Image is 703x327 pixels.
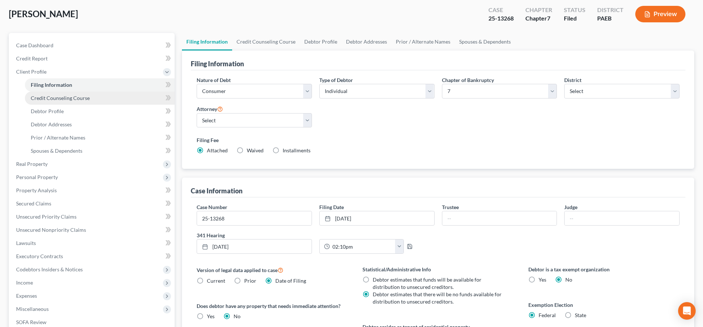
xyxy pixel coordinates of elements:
[16,240,36,246] span: Lawsuits
[25,92,175,105] a: Credit Counseling Course
[455,33,515,51] a: Spouses & Dependents
[197,203,227,211] label: Case Number
[16,227,86,233] span: Unsecured Nonpriority Claims
[10,223,175,237] a: Unsecured Nonpriority Claims
[564,14,585,23] div: Filed
[197,265,348,274] label: Version of legal data applied to case
[525,14,552,23] div: Chapter
[25,78,175,92] a: Filing Information
[597,6,624,14] div: District
[31,134,85,141] span: Prior / Alternate Names
[528,301,680,309] label: Exemption Election
[564,203,577,211] label: Judge
[10,197,175,210] a: Secured Claims
[31,148,82,154] span: Spouses & Dependents
[16,161,48,167] span: Real Property
[10,184,175,197] a: Property Analysis
[191,59,244,68] div: Filing Information
[342,33,391,51] a: Debtor Addresses
[319,203,344,211] label: Filing Date
[25,105,175,118] a: Debtor Profile
[283,147,310,153] span: Installments
[564,6,585,14] div: Status
[31,82,72,88] span: Filing Information
[442,203,459,211] label: Trustee
[575,312,586,318] span: State
[247,147,264,153] span: Waived
[16,55,48,62] span: Credit Report
[16,174,58,180] span: Personal Property
[275,278,306,284] span: Date of Filing
[320,211,434,225] a: [DATE]
[525,6,552,14] div: Chapter
[442,76,494,84] label: Chapter of Bankruptcy
[10,210,175,223] a: Unsecured Priority Claims
[16,306,49,312] span: Miscellaneous
[197,136,680,144] label: Filing Fee
[232,33,300,51] a: Credit Counseling Course
[10,39,175,52] a: Case Dashboard
[16,253,63,259] span: Executory Contracts
[319,76,353,84] label: Type of Debtor
[25,144,175,157] a: Spouses & Dependents
[300,33,342,51] a: Debtor Profile
[207,147,228,153] span: Attached
[207,278,225,284] span: Current
[565,276,572,283] span: No
[25,118,175,131] a: Debtor Addresses
[16,200,51,207] span: Secured Claims
[197,302,348,310] label: Does debtor have any property that needs immediate attention?
[244,278,256,284] span: Prior
[362,265,514,273] label: Statistical/Administrative Info
[16,187,57,193] span: Property Analysis
[25,131,175,144] a: Prior / Alternate Names
[330,239,395,253] input: -- : --
[597,14,624,23] div: PAEB
[488,6,514,14] div: Case
[10,237,175,250] a: Lawsuits
[16,42,53,48] span: Case Dashboard
[488,14,514,23] div: 25-13268
[564,76,581,84] label: District
[678,302,696,320] div: Open Intercom Messenger
[442,211,557,225] input: --
[528,265,680,273] label: Debtor is a tax exempt organization
[9,8,78,19] span: [PERSON_NAME]
[16,213,77,220] span: Unsecured Priority Claims
[182,33,232,51] a: Filing Information
[191,186,242,195] div: Case Information
[16,68,47,75] span: Client Profile
[391,33,455,51] a: Prior / Alternate Names
[193,231,438,239] label: 341 Hearing
[565,211,679,225] input: --
[16,319,47,325] span: SOFA Review
[539,276,546,283] span: Yes
[10,52,175,65] a: Credit Report
[197,239,312,253] a: [DATE]
[234,313,241,319] span: No
[635,6,685,22] button: Preview
[31,108,64,114] span: Debtor Profile
[207,313,215,319] span: Yes
[197,104,223,113] label: Attorney
[197,211,312,225] input: Enter case number...
[547,15,550,22] span: 7
[373,291,502,305] span: Debtor estimates that there will be no funds available for distribution to unsecured creditors.
[197,76,231,84] label: Nature of Debt
[373,276,481,290] span: Debtor estimates that funds will be available for distribution to unsecured creditors.
[539,312,556,318] span: Federal
[16,293,37,299] span: Expenses
[16,266,83,272] span: Codebtors Insiders & Notices
[31,95,90,101] span: Credit Counseling Course
[10,250,175,263] a: Executory Contracts
[16,279,33,286] span: Income
[31,121,72,127] span: Debtor Addresses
